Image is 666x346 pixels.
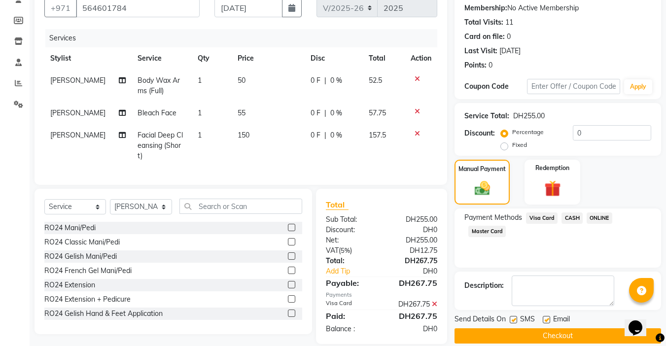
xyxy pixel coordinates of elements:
[527,79,620,94] input: Enter Offer / Coupon Code
[458,165,506,173] label: Manual Payment
[382,277,445,289] div: DH267.75
[464,111,509,121] div: Service Total:
[305,47,363,69] th: Disc
[132,47,192,69] th: Service
[561,212,583,224] span: CASH
[318,245,382,256] div: ( )
[464,81,526,92] div: Coupon Code
[324,75,326,86] span: |
[44,294,131,305] div: RO24 Extension + Pedicure
[526,212,558,224] span: Visa Card
[512,128,544,137] label: Percentage
[138,76,180,95] span: Body Wax Arms (Full)
[382,324,445,334] div: DH0
[382,299,445,310] div: DH267.75
[382,214,445,225] div: DH255.00
[198,76,202,85] span: 1
[50,76,105,85] span: [PERSON_NAME]
[464,17,503,28] div: Total Visits:
[464,46,497,56] div: Last Visit:
[464,128,495,138] div: Discount:
[330,130,342,140] span: 0 %
[198,131,202,139] span: 1
[318,324,382,334] div: Balance :
[330,75,342,86] span: 0 %
[553,314,570,326] span: Email
[624,79,652,94] button: Apply
[324,108,326,118] span: |
[499,46,521,56] div: [DATE]
[44,280,95,290] div: RO24 Extension
[625,307,656,336] iframe: chat widget
[238,76,245,85] span: 50
[138,108,176,117] span: Bleach Face
[44,47,132,69] th: Stylist
[198,108,202,117] span: 1
[330,108,342,118] span: 0 %
[324,130,326,140] span: |
[44,309,163,319] div: RO24 Gelish Hand & Feet Application
[382,310,445,322] div: DH267.75
[326,200,349,210] span: Total
[318,256,382,266] div: Total:
[232,47,305,69] th: Price
[318,225,382,235] div: Discount:
[505,17,513,28] div: 11
[318,310,382,322] div: Paid:
[318,277,382,289] div: Payable:
[535,164,569,173] label: Redemption
[192,47,232,69] th: Qty
[369,131,386,139] span: 157.5
[455,328,661,344] button: Checkout
[512,140,527,149] label: Fixed
[489,60,492,70] div: 0
[238,131,249,139] span: 150
[326,291,437,299] div: Payments
[464,3,651,13] div: No Active Membership
[405,47,437,69] th: Action
[470,179,495,197] img: _cash.svg
[318,235,382,245] div: Net:
[464,32,505,42] div: Card on file:
[50,131,105,139] span: [PERSON_NAME]
[382,256,445,266] div: DH267.75
[341,246,350,254] span: 5%
[587,212,612,224] span: ONLINE
[311,75,320,86] span: 0 F
[468,226,506,237] span: Master Card
[318,214,382,225] div: Sub Total:
[369,108,386,117] span: 57.75
[44,266,132,276] div: RO24 French Gel Mani/Pedi
[464,60,487,70] div: Points:
[138,131,183,160] span: Facial Deep Cleansing (Short)
[464,280,504,291] div: Description:
[318,299,382,310] div: Visa Card
[520,314,535,326] span: SMS
[50,108,105,117] span: [PERSON_NAME]
[238,108,245,117] span: 55
[507,32,511,42] div: 0
[382,225,445,235] div: DH0
[539,178,566,199] img: _gift.svg
[363,47,405,69] th: Total
[326,246,339,255] span: VAT
[513,111,545,121] div: DH255.00
[382,235,445,245] div: DH255.00
[392,266,445,277] div: DH0
[45,29,445,47] div: Services
[311,130,320,140] span: 0 F
[318,266,392,277] a: Add Tip
[464,212,522,223] span: Payment Methods
[369,76,382,85] span: 52.5
[179,199,302,214] input: Search or Scan
[44,223,96,233] div: RO24 Mani/Pedi
[455,314,506,326] span: Send Details On
[382,245,445,256] div: DH12.75
[311,108,320,118] span: 0 F
[44,251,117,262] div: RO24 Gelish Mani/Pedi
[464,3,507,13] div: Membership:
[44,237,120,247] div: RO24 Classic Mani/Pedi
